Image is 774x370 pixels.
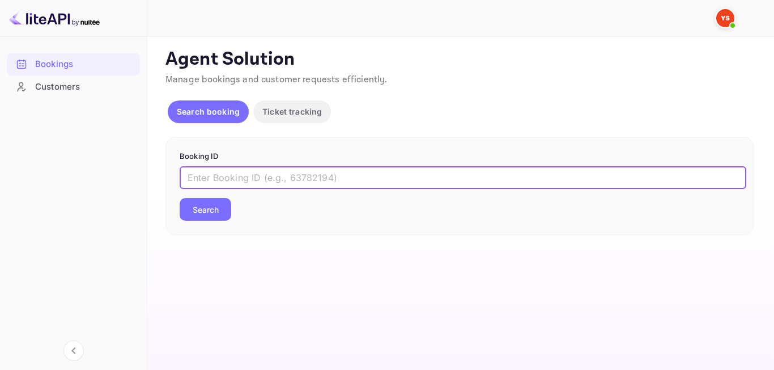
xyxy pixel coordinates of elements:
p: Agent Solution [165,48,754,71]
a: Customers [7,76,140,97]
div: Customers [35,81,134,94]
div: Bookings [35,58,134,71]
button: Collapse navigation [63,340,84,361]
img: LiteAPI logo [9,9,100,27]
a: Bookings [7,53,140,74]
button: Search [180,198,231,221]
div: Customers [7,76,140,98]
p: Search booking [177,106,240,117]
input: Enter Booking ID (e.g., 63782194) [180,166,746,189]
span: Manage bookings and customer requests efficiently. [165,74,388,86]
p: Booking ID [180,151,739,162]
div: Bookings [7,53,140,75]
img: Yandex Support [716,9,734,27]
p: Ticket tracking [262,106,322,117]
